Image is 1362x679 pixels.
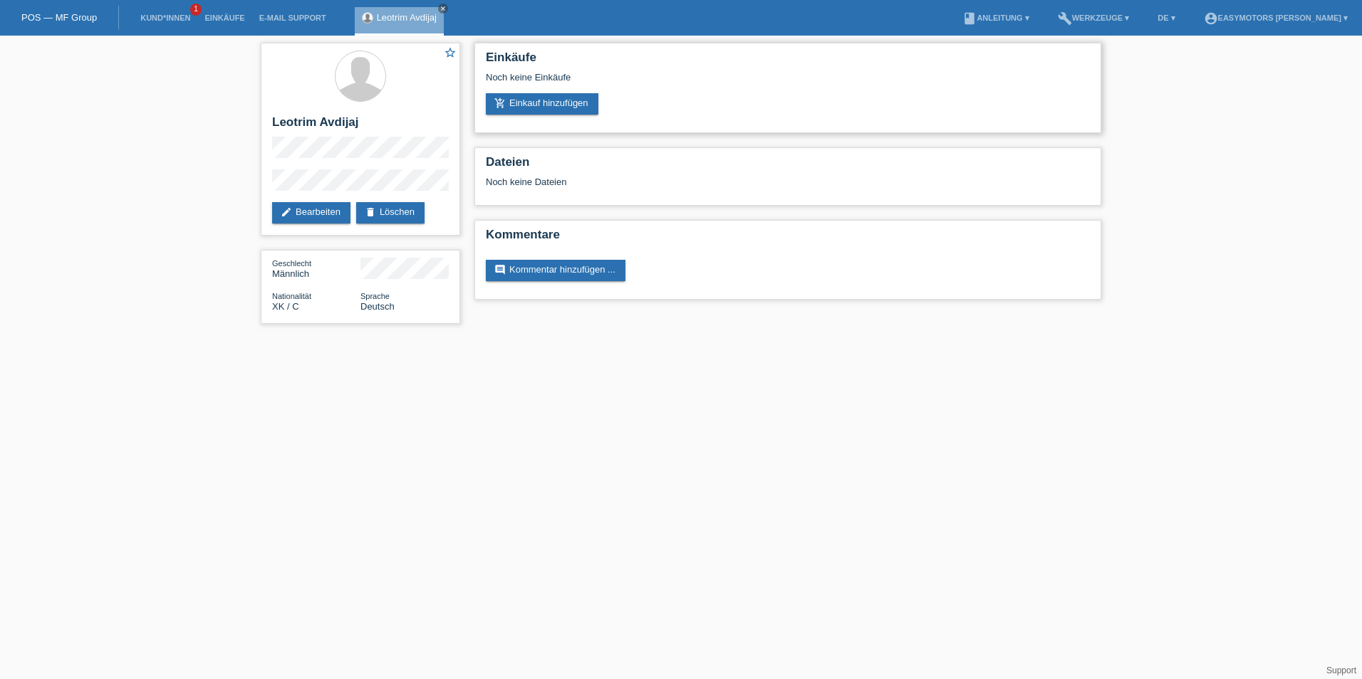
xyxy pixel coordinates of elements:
a: close [438,4,448,14]
div: Noch keine Dateien [486,177,921,187]
h2: Einkäufe [486,51,1090,72]
span: 1 [190,4,202,16]
i: build [1058,11,1072,26]
a: Einkäufe [197,14,251,22]
i: add_shopping_cart [494,98,506,109]
a: editBearbeiten [272,202,350,223]
a: account_circleEasymotors [PERSON_NAME] ▾ [1197,14,1355,22]
i: book [962,11,977,26]
span: Kosovo / C / 21.10.2004 [272,301,299,312]
a: deleteLöschen [356,202,425,223]
i: delete [365,206,376,218]
div: Männlich [272,258,360,279]
i: edit [281,206,292,218]
a: POS — MF Group [21,12,97,23]
div: Noch keine Einkäufe [486,72,1090,93]
h2: Dateien [486,155,1090,177]
i: comment [494,264,506,275]
i: star_border [444,46,457,59]
a: buildWerkzeuge ▾ [1051,14,1137,22]
a: Kund*innen [133,14,197,22]
a: Leotrim Avdijaj [377,12,437,23]
a: commentKommentar hinzufügen ... [486,260,625,281]
a: add_shopping_cartEinkauf hinzufügen [486,93,598,115]
span: Deutsch [360,301,395,312]
h2: Leotrim Avdijaj [272,115,449,137]
a: E-Mail Support [252,14,333,22]
a: star_border [444,46,457,61]
i: close [440,5,447,12]
a: bookAnleitung ▾ [955,14,1036,22]
a: Support [1326,665,1356,675]
span: Nationalität [272,292,311,300]
a: DE ▾ [1150,14,1182,22]
h2: Kommentare [486,228,1090,249]
span: Geschlecht [272,259,311,268]
span: Sprache [360,292,390,300]
i: account_circle [1204,11,1218,26]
